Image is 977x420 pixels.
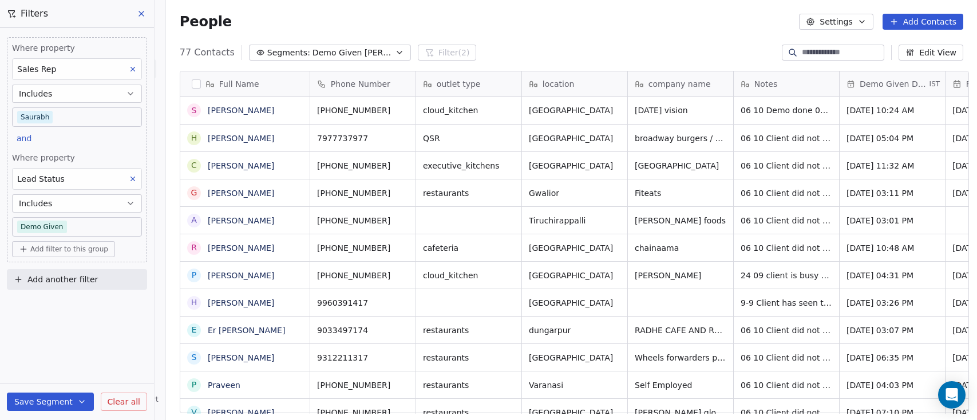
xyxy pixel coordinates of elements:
[208,298,274,307] a: [PERSON_NAME]
[423,133,515,144] span: QSR
[529,160,620,171] span: [GEOGRAPHIC_DATA]
[423,352,515,363] span: restaurants
[423,187,515,199] span: restaurants
[847,105,938,116] span: [DATE] 10:24 AM
[208,189,274,198] a: [PERSON_NAME]
[317,325,409,336] span: 9033497174
[648,78,711,90] span: company name
[208,408,274,417] a: [PERSON_NAME]
[310,71,416,96] div: Phone Number
[423,407,515,418] span: restaurants
[208,161,274,170] a: [PERSON_NAME]
[423,270,515,281] span: cloud_kitchen
[191,214,197,226] div: A
[317,160,409,171] span: [PHONE_NUMBER]
[741,325,832,336] span: 06 10 Client did not answer call 24 09 Client is not answering call Wa Sent 15 09 Client was tryi...
[317,133,409,144] span: 7977737977
[635,215,726,226] span: [PERSON_NAME] foods
[191,406,197,418] div: V
[94,395,159,404] a: Help & Support
[106,395,159,404] span: Help & Support
[529,379,620,391] span: Varanasi
[929,79,940,89] span: IST
[741,187,832,199] span: 06 10 Client did not answer call 27 09 Demo Given client has asked for quote have shared the same...
[191,242,197,254] div: R
[529,407,620,418] span: [GEOGRAPHIC_DATA]
[741,242,832,254] span: 06 10 Client did not answer call 24 - 09 Client not answering calls WA Sent 20 09 Client dint ans...
[635,270,726,281] span: [PERSON_NAME]
[437,78,481,90] span: outlet type
[741,407,832,418] span: 06 10 Client did not answer call 24 09 client is not responding 15 09 Client is not responding 01...
[208,326,285,335] a: Er [PERSON_NAME]
[847,325,938,336] span: [DATE] 03:07 PM
[317,105,409,116] span: [PHONE_NUMBER]
[847,242,938,254] span: [DATE] 10:48 AM
[899,45,963,61] button: Edit View
[741,297,832,309] span: 9-9 Client has seen the Virtual demo will update soon for ambassador. before that he wants to hav...
[635,133,726,144] span: broadway burgers / KO fried chicken
[317,297,409,309] span: 9960391417
[418,45,477,61] button: Filter(2)
[423,160,515,171] span: executive_kitchens
[529,133,620,144] span: [GEOGRAPHIC_DATA]
[208,243,274,253] a: [PERSON_NAME]
[628,71,733,96] div: company name
[754,78,777,90] span: Notes
[847,133,938,144] span: [DATE] 05:04 PM
[847,379,938,391] span: [DATE] 04:03 PM
[847,270,938,281] span: [DATE] 04:31 PM
[543,78,575,90] span: location
[208,216,274,225] a: [PERSON_NAME]
[741,215,832,226] span: 06 10 Client did not answer call 24 09 Client restaurant is under construction he will get back a...
[191,351,196,363] div: S
[416,71,521,96] div: outlet type
[847,352,938,363] span: [DATE] 06:35 PM
[208,271,274,280] a: [PERSON_NAME]
[180,71,310,96] div: Full Name
[317,407,409,418] span: [PHONE_NUMBER]
[180,97,310,414] div: grid
[529,297,620,309] span: [GEOGRAPHIC_DATA]
[635,105,726,116] span: [DATE] vision
[635,160,726,171] span: [GEOGRAPHIC_DATA]
[208,134,274,143] a: [PERSON_NAME]
[635,352,726,363] span: Wheels forwarders pvt ltd
[317,352,409,363] span: 9312211317
[529,352,620,363] span: [GEOGRAPHIC_DATA]
[313,47,393,59] span: Demo Given [PERSON_NAME]
[635,325,726,336] span: RADHE CAFE AND RESTAURANT
[317,379,409,391] span: [PHONE_NUMBER]
[635,407,726,418] span: [PERSON_NAME] global e-store
[208,353,274,362] a: [PERSON_NAME]
[635,379,726,391] span: Self Employed
[860,78,927,90] span: Demo Given Date
[847,187,938,199] span: [DATE] 03:11 PM
[331,78,390,90] span: Phone Number
[423,325,515,336] span: restaurants
[799,14,873,30] button: Settings
[741,105,832,116] span: 06 10 Demo done 06-10 Client had called [DATE] & confirmed the details. Demo Planned now.
[180,46,235,59] span: 77 Contacts
[529,105,620,116] span: [GEOGRAPHIC_DATA]
[529,325,620,336] span: dungarpur
[529,270,620,281] span: [GEOGRAPHIC_DATA]
[883,14,963,30] button: Add Contacts
[734,71,839,96] div: Notes
[208,106,274,115] a: [PERSON_NAME]
[741,133,832,144] span: 06 10 Client did not answer call 01 10 client partner [PERSON_NAME] attended the demo Shared the ...
[191,297,197,309] div: H
[192,379,196,391] div: P
[191,132,197,144] div: H
[741,270,832,281] span: 24 09 client is busy will call back once she is free. 18 9 Client virtual demo done CLient needs ...
[208,381,240,390] a: Praveen
[317,187,409,199] span: [PHONE_NUMBER]
[317,242,409,254] span: [PHONE_NUMBER]
[529,187,620,199] span: Gwalior
[191,159,197,171] div: C
[219,78,259,90] span: Full Name
[529,242,620,254] span: [GEOGRAPHIC_DATA]
[191,324,196,336] div: E
[423,242,515,254] span: cafeteria
[191,187,197,199] div: G
[192,269,196,281] div: P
